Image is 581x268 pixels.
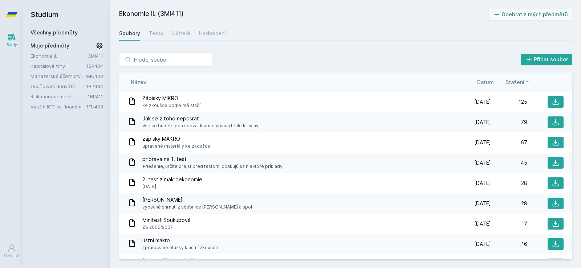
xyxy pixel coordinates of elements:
[1,240,22,262] a: Uživatel
[491,139,527,146] div: 67
[131,78,146,86] button: Název
[31,42,69,49] span: Moje předměty
[474,220,491,227] span: [DATE]
[86,83,103,89] a: 1BP434
[142,203,252,211] span: vypsané shrnutí z učebnice [PERSON_NAME] a spol
[142,156,283,163] span: príprava na 1. test
[521,54,573,65] button: Přidat soubor
[88,53,103,59] a: 3MI411
[142,217,191,224] span: Minitest Soukupová
[142,135,210,143] span: zápisky MAKRO
[86,63,103,69] a: 1BP404
[142,122,260,129] span: Vse co budete potrebovat k absolvovani tehle kraviny.
[474,98,491,106] span: [DATE]
[88,94,103,99] a: 1BP411
[119,9,489,20] h2: Ekonomie II. (3MI411)
[142,224,191,231] span: ZS 2006/2007
[474,139,491,146] span: [DATE]
[474,119,491,126] span: [DATE]
[1,29,22,51] a: Study
[474,159,491,166] span: [DATE]
[31,52,88,59] a: Ekonomie II.
[142,95,200,102] span: Zápisky MIKRO
[85,73,103,79] a: 1MU403
[4,253,19,259] div: Uživatel
[142,257,218,264] span: Pracovní listy z eko II.
[119,26,140,41] a: Soubory
[199,30,226,37] div: Hodnocení
[7,42,17,48] div: Study
[142,102,200,109] span: ke zkoušce podle mě stačí
[505,78,530,86] button: Stažení
[31,29,78,36] a: Všechny předměty
[149,30,163,37] div: Testy
[31,93,88,100] a: Risk management
[142,244,218,251] span: zpracované otázky k ústní zkoušce
[119,52,212,67] input: Hledej soubor
[172,30,190,37] div: Učitelé
[505,78,524,86] span: Stažení
[142,183,202,190] span: [DATE]
[491,119,527,126] div: 79
[474,180,491,187] span: [DATE]
[31,83,86,90] a: Oceňování derivátů
[142,115,260,122] span: Jak se z toho neposrat
[86,104,103,110] a: 1FU403
[142,196,252,203] span: [PERSON_NAME]
[474,200,491,207] span: [DATE]
[142,143,210,150] span: upravené materiály ke zkoušce
[491,220,527,227] div: 17
[489,9,573,20] button: Odebrat z mých předmětů
[491,180,527,187] div: 28
[31,103,86,110] a: Využití ICT ve finančním účetnictví
[474,240,491,248] span: [DATE]
[149,26,163,41] a: Testy
[31,62,86,70] a: Kapitálové trhy II
[142,163,283,170] span: +riešenie, určite prejsť pred testom, opakujú sa niektoré príklady
[119,30,140,37] div: Soubory
[491,98,527,106] div: 125
[491,240,527,248] div: 16
[491,159,527,166] div: 45
[142,176,202,183] span: 2. test z makroekonomie
[199,26,226,41] a: Hodnocení
[172,26,190,41] a: Učitelé
[477,78,494,86] button: Datum
[491,200,527,207] div: 28
[142,237,218,244] span: ústní makro
[31,73,85,80] a: Manažerské účetnictví II.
